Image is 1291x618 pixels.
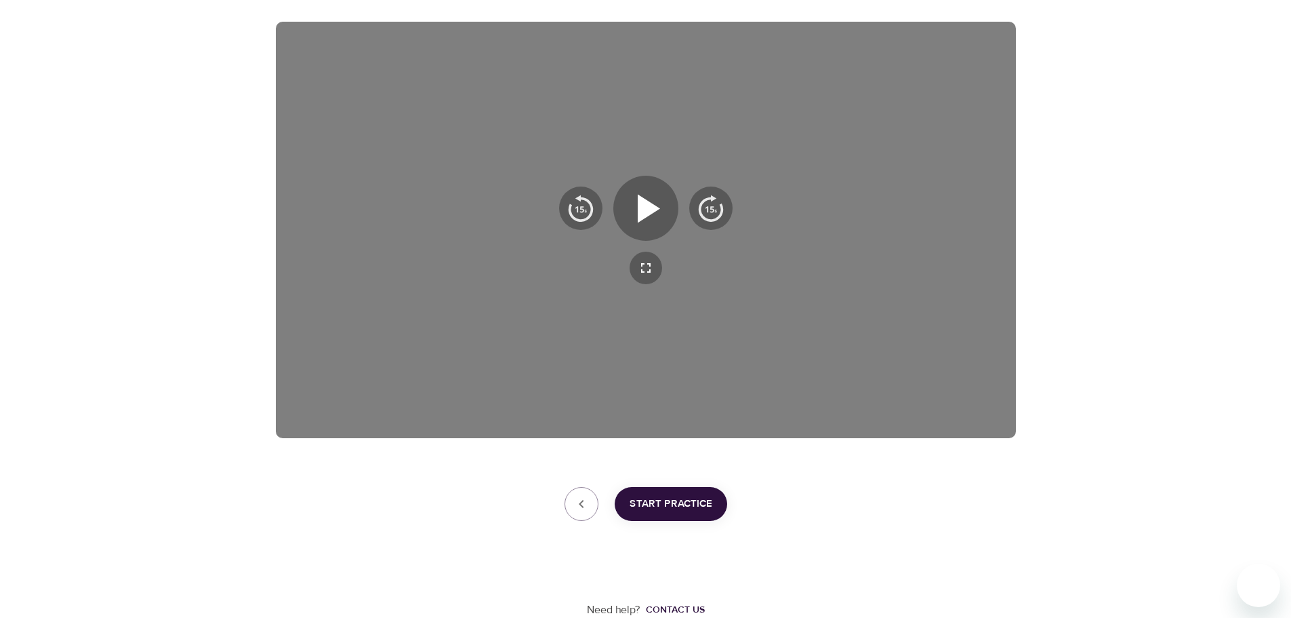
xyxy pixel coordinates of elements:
img: 15s_next.svg [697,195,724,222]
a: Contact us [640,603,705,617]
img: 15s_prev.svg [567,195,594,222]
iframe: Button to launch messaging window [1237,564,1280,607]
span: Start Practice [630,495,712,513]
button: Start Practice [615,487,727,521]
p: Need help? [587,602,640,618]
div: Contact us [646,603,705,617]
